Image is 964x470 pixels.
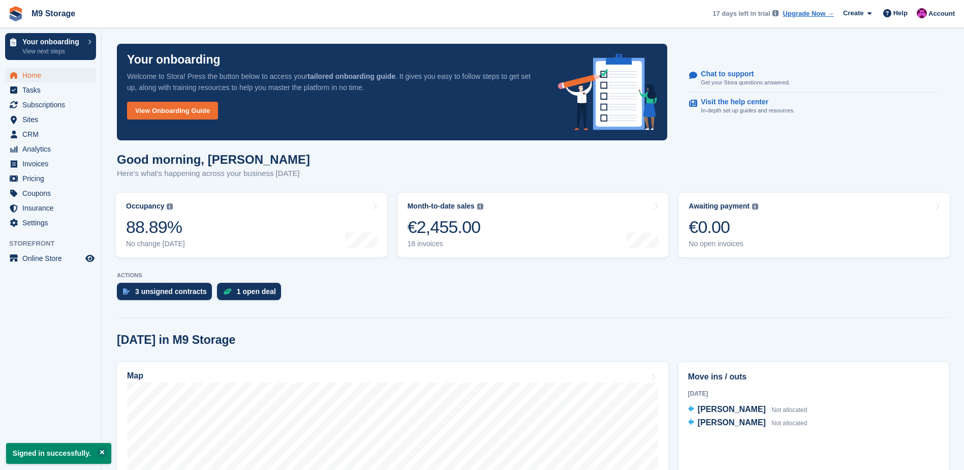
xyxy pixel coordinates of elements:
p: Get your Stora questions answered. [701,78,790,87]
a: Occupancy 88.89% No change [DATE] [116,193,387,257]
p: Here's what's happening across your business [DATE] [117,168,310,180]
a: menu [5,98,96,112]
a: menu [5,186,96,200]
a: Chat to support Get your Stora questions answered. [689,65,939,93]
p: In-depth set up guides and resources. [701,106,795,115]
a: menu [5,68,96,82]
a: menu [5,127,96,141]
img: onboarding-info-6c161a55d2c0e0a8cae90662b2fe09162a5109e8cc188191df67fb4f79e88e88.svg [558,54,658,130]
img: icon-info-grey-7440780725fd019a000dd9b08b2336e03edf1995a4989e88bcd33f0948082b44.svg [167,203,173,210]
a: menu [5,171,96,186]
p: View next steps [22,47,83,56]
img: deal-1b604bf984904fb50ccaf53a9ad4b4a5d6e5aea283cecdc64d6e3604feb123c2.svg [223,288,232,295]
a: Month-to-date sales €2,455.00 16 invoices [397,193,669,257]
span: Home [22,68,83,82]
span: Account [928,9,955,19]
div: 88.89% [126,217,185,238]
p: Signed in successfully. [6,443,111,464]
span: Not allocated [771,406,807,414]
img: stora-icon-8386f47178a22dfd0bd8f6a31ec36ba5ce8667c1dd55bd0f319d3a0aa187defe.svg [8,6,23,21]
div: No open invoices [689,240,758,248]
a: View Onboarding Guide [127,102,218,120]
p: Visit the help center [701,98,787,106]
div: [DATE] [688,389,939,398]
span: Coupons [22,186,83,200]
span: Storefront [9,239,101,249]
div: No change [DATE] [126,240,185,248]
h1: Good morning, [PERSON_NAME] [117,153,310,166]
span: Settings [22,216,83,230]
span: Create [843,8,863,18]
span: Insurance [22,201,83,215]
div: Month-to-date sales [408,202,475,211]
img: icon-info-grey-7440780725fd019a000dd9b08b2336e03edf1995a4989e88bcd33f0948082b44.svg [477,203,483,210]
p: Welcome to Stora! Press the button below to access your . It gives you easy to follow steps to ge... [127,71,542,93]
span: [PERSON_NAME] [698,418,766,427]
a: 3 unsigned contracts [117,283,217,305]
h2: [DATE] in M9 Storage [117,333,235,347]
img: contract_signature_icon-13c848040528278c33f63329250d36e43548de30e8caae1d1a13099fd9432cc5.svg [123,288,130,295]
a: Your onboarding View next steps [5,33,96,60]
a: Preview store [84,252,96,265]
img: John Doyle [917,8,927,18]
h2: Map [127,371,143,380]
a: menu [5,251,96,266]
span: Sites [22,112,83,127]
a: menu [5,83,96,97]
span: Subscriptions [22,98,83,112]
div: €2,455.00 [408,217,483,238]
a: Upgrade Now → [783,9,834,19]
a: menu [5,201,96,215]
span: Not allocated [771,420,807,427]
a: menu [5,112,96,127]
a: menu [5,157,96,171]
div: €0.00 [689,217,758,238]
span: Online Store [22,251,83,266]
p: Your onboarding [22,38,83,45]
a: M9 Storage [27,5,79,22]
span: Analytics [22,142,83,156]
a: Awaiting payment €0.00 No open invoices [678,193,950,257]
a: [PERSON_NAME] Not allocated [688,403,807,417]
h2: Move ins / outs [688,371,939,383]
span: [PERSON_NAME] [698,405,766,414]
div: Occupancy [126,202,164,211]
a: Visit the help center In-depth set up guides and resources. [689,93,939,120]
span: Invoices [22,157,83,171]
a: 1 open deal [217,283,286,305]
span: Help [893,8,908,18]
a: menu [5,142,96,156]
img: icon-info-grey-7440780725fd019a000dd9b08b2336e03edf1995a4989e88bcd33f0948082b44.svg [772,10,779,16]
p: ACTIONS [117,272,949,279]
div: 16 invoices [408,240,483,248]
div: Awaiting payment [689,202,750,211]
span: CRM [22,127,83,141]
span: Pricing [22,171,83,186]
img: icon-info-grey-7440780725fd019a000dd9b08b2336e03edf1995a4989e88bcd33f0948082b44.svg [752,203,758,210]
span: Tasks [22,83,83,97]
p: Chat to support [701,70,782,78]
a: [PERSON_NAME] Not allocated [688,417,807,430]
strong: tailored onboarding guide [307,72,395,80]
p: Your onboarding [127,54,221,66]
a: menu [5,216,96,230]
span: 17 days left in trial [712,9,770,19]
div: 1 open deal [237,287,276,296]
div: 3 unsigned contracts [135,287,207,296]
